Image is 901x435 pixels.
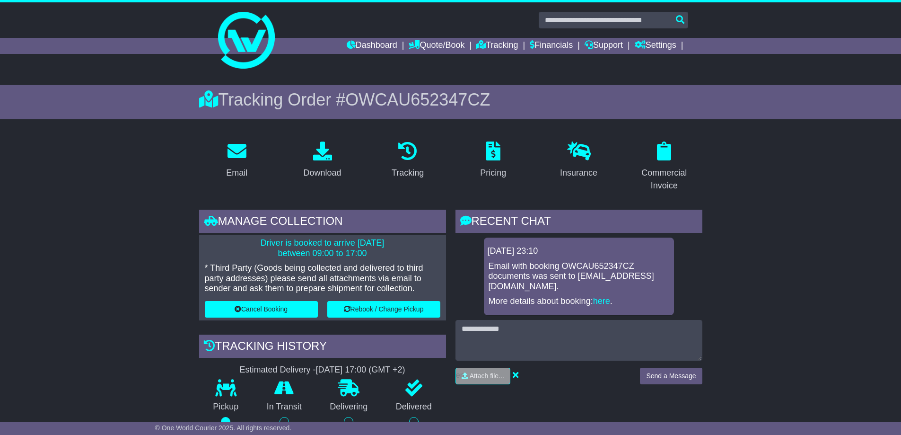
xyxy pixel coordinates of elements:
a: Settings [635,38,676,54]
p: Delivering [316,402,382,412]
p: Driver is booked to arrive [DATE] between 09:00 to 17:00 [205,238,440,258]
p: In Transit [253,402,316,412]
button: Rebook / Change Pickup [327,301,440,318]
a: Support [585,38,623,54]
div: Tracking [392,167,424,179]
div: RECENT CHAT [455,210,702,235]
a: Pricing [474,138,512,183]
div: Email [226,167,247,179]
div: Insurance [560,167,597,179]
div: Commercial Invoice [632,167,696,192]
a: Email [220,138,254,183]
p: Pickup [199,402,253,412]
div: Manage collection [199,210,446,235]
p: More details about booking: . [489,296,669,307]
div: Tracking Order # [199,89,702,110]
a: Quote/Book [409,38,464,54]
p: * Third Party (Goods being collected and delivered to third party addresses) please send all atta... [205,263,440,294]
div: Pricing [480,167,506,179]
a: Commercial Invoice [626,138,702,195]
div: Estimated Delivery - [199,365,446,375]
button: Cancel Booking [205,301,318,318]
span: © One World Courier 2025. All rights reserved. [155,424,292,432]
a: Financials [530,38,573,54]
a: here [593,296,610,306]
div: [DATE] 17:00 (GMT +2) [316,365,405,375]
a: Download [297,138,347,183]
a: Tracking [476,38,518,54]
div: [DATE] 23:10 [488,246,670,257]
a: Dashboard [347,38,397,54]
button: Send a Message [640,368,702,384]
div: Download [303,167,341,179]
span: OWCAU652347CZ [345,90,490,109]
div: Tracking history [199,335,446,360]
p: Email with booking OWCAU652347CZ documents was sent to [EMAIL_ADDRESS][DOMAIN_NAME]. [489,261,669,292]
a: Tracking [385,138,430,183]
a: Insurance [554,138,604,183]
p: Delivered [382,402,446,412]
